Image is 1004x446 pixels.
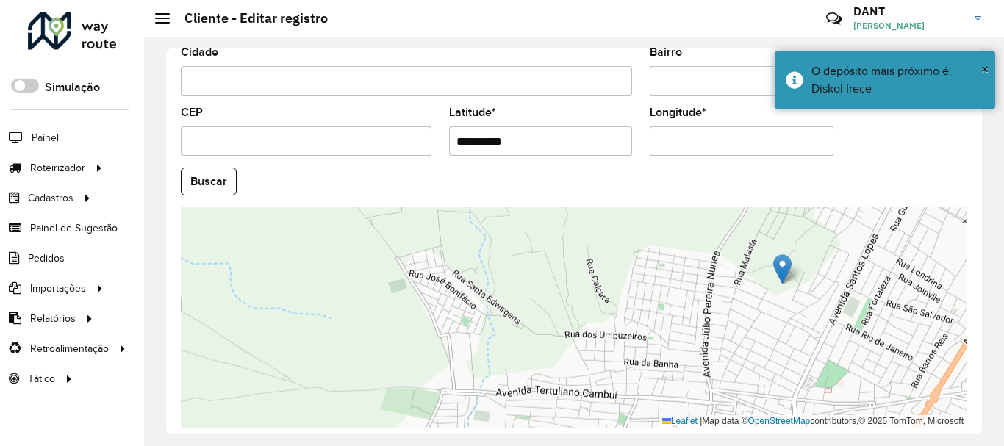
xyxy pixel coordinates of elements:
button: Buscar [181,168,237,195]
label: Bairro [650,43,682,61]
img: Marker [773,254,792,284]
label: Latitude [449,104,496,121]
div: Map data © contributors,© 2025 TomTom, Microsoft [659,415,967,428]
span: Roteirizador [30,160,85,176]
span: Painel [32,130,59,145]
label: Longitude [650,104,706,121]
label: CEP [181,104,203,121]
span: Tático [28,371,55,386]
a: Contato Rápido [818,3,850,35]
span: Cadastros [28,190,73,206]
a: Leaflet [662,416,698,426]
label: Cidade [181,43,218,61]
span: × [981,61,989,77]
span: [PERSON_NAME] [853,19,964,32]
span: Retroalimentação [30,341,109,356]
button: Close [981,58,989,80]
span: Painel de Sugestão [30,220,118,236]
div: O depósito mais próximo é: Diskol Irece [811,62,984,98]
span: Pedidos [28,251,65,266]
span: Importações [30,281,86,296]
label: Simulação [45,79,100,96]
h3: DANT [853,4,964,18]
span: | [700,416,702,426]
h2: Cliente - Editar registro [170,10,328,26]
a: OpenStreetMap [748,416,811,426]
span: Relatórios [30,311,76,326]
